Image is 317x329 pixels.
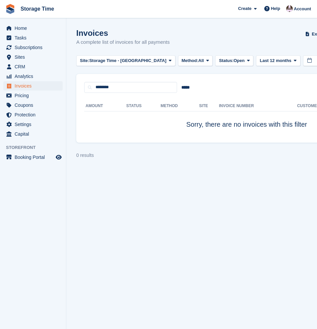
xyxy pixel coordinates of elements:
button: Method: All [178,55,213,66]
span: Coupons [15,100,54,110]
span: Storefront [6,144,66,151]
a: Storage Time [18,3,57,14]
th: Method [160,101,199,111]
span: Settings [15,120,54,129]
img: stora-icon-8386f47178a22dfd0bd8f6a31ec36ba5ce8667c1dd55bd0f319d3a0aa187defe.svg [5,4,15,14]
a: menu [3,110,63,119]
a: menu [3,129,63,139]
span: Method: [182,57,199,64]
span: CRM [15,62,54,71]
div: 0 results [76,152,94,159]
span: Tasks [15,33,54,42]
span: Create [238,5,251,12]
span: Analytics [15,72,54,81]
th: Invoice Number [219,101,297,111]
span: Sorry, there are no invoices with this filter [186,121,307,128]
a: menu [3,120,63,129]
button: Last 12 months [256,55,300,66]
span: Account [294,6,311,12]
th: Status [126,101,160,111]
span: Site: [80,57,89,64]
a: menu [3,24,63,33]
a: menu [3,153,63,162]
a: menu [3,43,63,52]
span: Status: [219,57,233,64]
a: menu [3,62,63,71]
span: Protection [15,110,54,119]
img: Saeed [286,5,293,12]
span: Booking Portal [15,153,54,162]
a: menu [3,81,63,91]
span: All [198,57,204,64]
p: A complete list of invoices for all payments [76,38,170,46]
span: Pricing [15,91,54,100]
span: Subscriptions [15,43,54,52]
th: Site [199,101,219,111]
span: Home [15,24,54,33]
span: Last 12 months [260,57,291,64]
span: Invoices [15,81,54,91]
span: Help [271,5,280,12]
a: menu [3,91,63,100]
a: menu [3,72,63,81]
a: menu [3,52,63,62]
th: Amount [84,101,126,111]
a: Preview store [55,153,63,161]
span: Capital [15,129,54,139]
a: menu [3,100,63,110]
h1: Invoices [76,29,170,37]
span: Storage Time - [GEOGRAPHIC_DATA] [89,57,166,64]
span: Open [233,57,244,64]
a: menu [3,33,63,42]
span: Sites [15,52,54,62]
button: Site: Storage Time - [GEOGRAPHIC_DATA] [76,55,175,66]
button: Status: Open [215,55,253,66]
